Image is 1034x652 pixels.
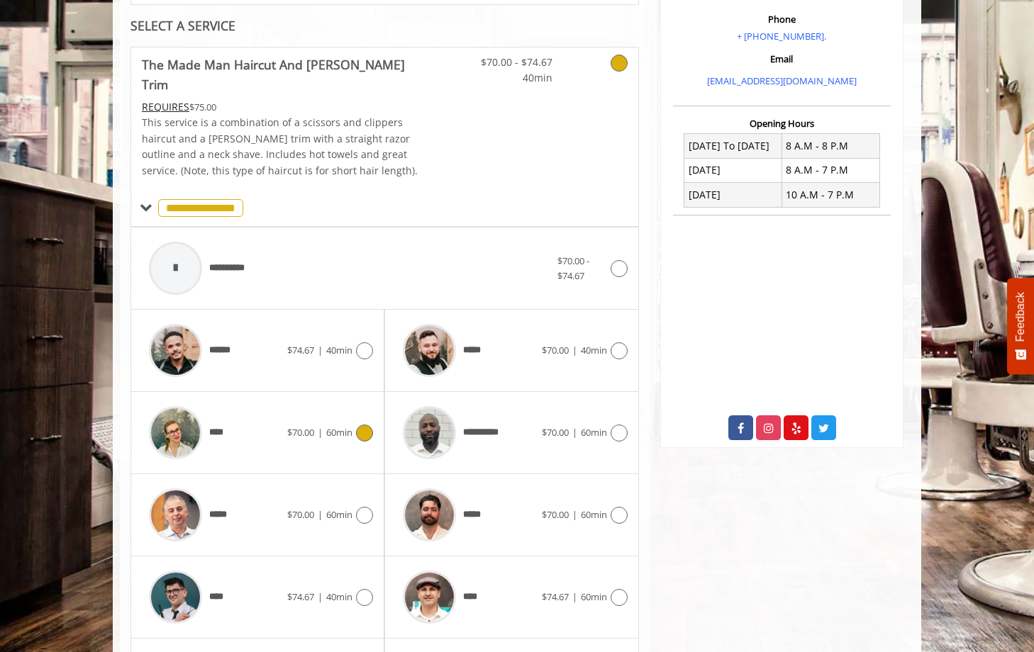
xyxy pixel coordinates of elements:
td: 10 A.M - 7 P.M [782,183,879,207]
span: 40min [326,590,352,603]
span: $70.00 [542,344,569,356]
a: [EMAIL_ADDRESS][DOMAIN_NAME] [707,74,857,87]
td: [DATE] [684,158,782,182]
h3: Phone [677,14,887,24]
b: The Made Man Haircut And [PERSON_NAME] Trim [142,55,427,94]
span: 60min [326,426,352,439]
span: | [572,508,577,521]
span: Feedback [1014,292,1027,342]
span: $74.67 [287,590,314,603]
h3: Opening Hours [673,118,891,128]
span: | [572,344,577,356]
span: | [318,590,323,603]
h3: Email [677,54,887,64]
span: $70.00 - $74.67 [469,55,552,70]
span: $74.67 [287,344,314,356]
span: 60min [581,426,607,439]
div: SELECT A SERVICE [130,19,639,33]
span: $70.00 [287,426,314,439]
span: | [318,344,323,356]
a: + [PHONE_NUMBER]. [737,30,826,43]
td: 8 A.M - 8 P.M [782,134,879,158]
span: $70.00 [542,426,569,439]
span: $70.00 [287,508,314,521]
span: $74.67 [542,590,569,603]
span: 40min [469,70,552,86]
span: | [318,508,323,521]
td: 8 A.M - 7 P.M [782,158,879,182]
div: $75.00 [142,99,427,115]
span: | [572,590,577,603]
span: 60min [326,508,352,521]
td: [DATE] To [DATE] [684,134,782,158]
span: 60min [581,590,607,603]
td: [DATE] [684,183,782,207]
span: This service needs some Advance to be paid before we block your appointment [142,100,189,113]
span: $70.00 - $74.67 [557,254,589,282]
button: Feedback - Show survey [1007,278,1034,374]
span: 60min [581,508,607,521]
span: $70.00 [542,508,569,521]
span: | [572,426,577,439]
p: This service is a combination of a scissors and clippers haircut and a [PERSON_NAME] trim with a ... [142,115,427,179]
span: 40min [326,344,352,356]
span: 40min [581,344,607,356]
span: | [318,426,323,439]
